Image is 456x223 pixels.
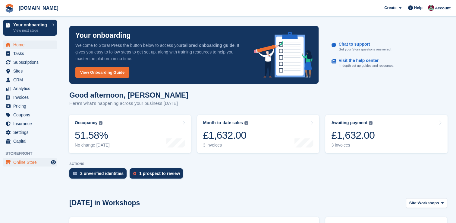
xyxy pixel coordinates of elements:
[13,93,49,102] span: Invoices
[75,143,110,148] div: No change [DATE]
[133,172,136,175] img: prospect-51fa495bee0391a8d652442698ab0144808aea92771e9ea1ae160a38d050c398.svg
[203,120,243,125] div: Month-to-date sales
[50,159,57,166] a: Preview store
[3,119,57,128] a: menu
[5,4,14,13] img: stora-icon-8386f47178a22dfd0bd8f6a31ec36ba5ce8667c1dd55bd0f319d3a0aa187defe.svg
[69,199,140,207] h2: [DATE] in Workshops
[13,23,49,27] p: Your onboarding
[13,76,49,84] span: CRM
[338,47,391,52] p: Get your Stora questions answered.
[428,5,434,11] img: Rachel Rodgers
[3,111,57,119] a: menu
[325,115,448,153] a: Awaiting payment £1,632.00 3 invoices
[338,63,394,68] p: In-depth set up guides and resources.
[414,5,423,11] span: Help
[69,162,447,166] p: ACTIONS
[3,102,57,110] a: menu
[13,67,49,75] span: Sites
[13,111,49,119] span: Coupons
[3,93,57,102] a: menu
[3,40,57,49] a: menu
[435,5,451,11] span: Account
[3,158,57,166] a: menu
[3,84,57,93] a: menu
[139,171,180,176] div: 1 prospect to review
[331,120,367,125] div: Awaiting payment
[13,102,49,110] span: Pricing
[3,137,57,145] a: menu
[69,91,188,99] h1: Good afternoon, [PERSON_NAME]
[3,49,57,58] a: menu
[16,3,61,13] a: [DOMAIN_NAME]
[3,67,57,75] a: menu
[69,115,191,153] a: Occupancy 51.58% No change [DATE]
[13,28,49,33] p: View next steps
[254,32,313,78] img: onboarding-info-6c161a55d2c0e0a8cae90662b2fe09162a5109e8cc188191df67fb4f79e88e88.svg
[203,143,248,148] div: 3 invoices
[13,119,49,128] span: Insurance
[369,121,373,125] img: icon-info-grey-7440780725fd019a000dd9b08b2336e03edf1995a4989e88bcd33f0948082b44.svg
[418,200,439,206] span: Workshops
[13,137,49,145] span: Capital
[75,129,110,141] div: 51.58%
[75,67,129,78] a: View Onboarding Guide
[13,84,49,93] span: Analytics
[331,143,375,148] div: 3 invoices
[406,198,447,208] button: Site: Workshops
[80,171,124,176] div: 2 unverified identities
[203,129,248,141] div: £1,632.00
[182,43,234,48] strong: tailored onboarding guide
[384,5,396,11] span: Create
[338,58,389,63] p: Visit the help center
[331,129,375,141] div: £1,632.00
[197,115,319,153] a: Month-to-date sales £1,632.00 3 invoices
[3,128,57,137] a: menu
[3,76,57,84] a: menu
[75,32,131,39] p: Your onboarding
[409,200,418,206] span: Site:
[69,100,188,107] p: Here's what's happening across your business [DATE]
[332,55,441,71] a: Visit the help center In-depth set up guides and resources.
[73,172,77,175] img: verify_identity-adf6edd0f0f0b5bbfe63781bf79b02c33cf7c696d77639b501bdc392416b5a36.svg
[332,39,441,55] a: Chat to support Get your Stora questions answered.
[338,42,386,47] p: Chat to support
[5,150,60,157] span: Storefront
[13,128,49,137] span: Settings
[130,168,186,182] a: 1 prospect to review
[13,58,49,66] span: Subscriptions
[244,121,248,125] img: icon-info-grey-7440780725fd019a000dd9b08b2336e03edf1995a4989e88bcd33f0948082b44.svg
[99,121,102,125] img: icon-info-grey-7440780725fd019a000dd9b08b2336e03edf1995a4989e88bcd33f0948082b44.svg
[3,20,57,36] a: Your onboarding View next steps
[75,42,244,62] p: Welcome to Stora! Press the button below to access your . It gives you easy to follow steps to ge...
[69,168,130,182] a: 2 unverified identities
[13,158,49,166] span: Online Store
[13,49,49,58] span: Tasks
[3,58,57,66] a: menu
[75,120,97,125] div: Occupancy
[13,40,49,49] span: Home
